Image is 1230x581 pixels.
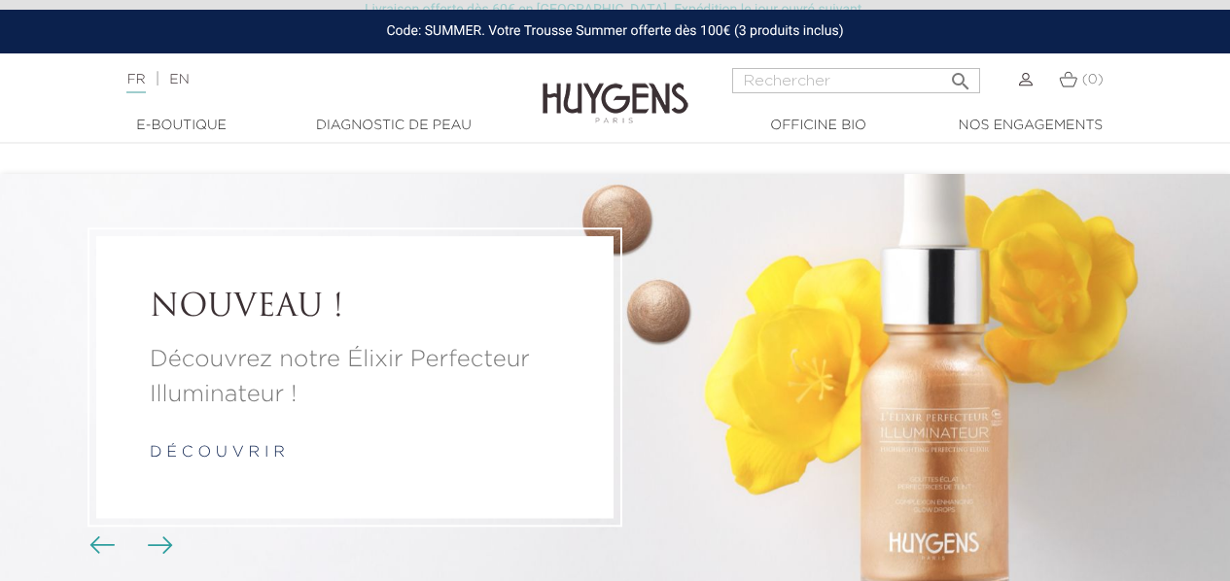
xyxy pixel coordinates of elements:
img: Huygens [543,51,688,126]
div: | [117,68,498,91]
span: (0) [1082,73,1104,86]
i:  [949,64,972,87]
input: Rechercher [732,68,980,93]
a: d é c o u v r i r [150,445,285,461]
a: FR [126,73,145,93]
div: Boutons du carrousel [97,531,160,561]
a: Nos engagements [933,116,1128,136]
a: EN [169,73,189,86]
button:  [943,62,978,88]
a: E-Boutique [85,116,279,136]
a: Officine Bio [721,116,916,136]
a: NOUVEAU ! [150,290,560,327]
a: Découvrez notre Élixir Perfecteur Illuminateur ! [150,342,560,412]
a: Diagnostic de peau [297,116,491,136]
